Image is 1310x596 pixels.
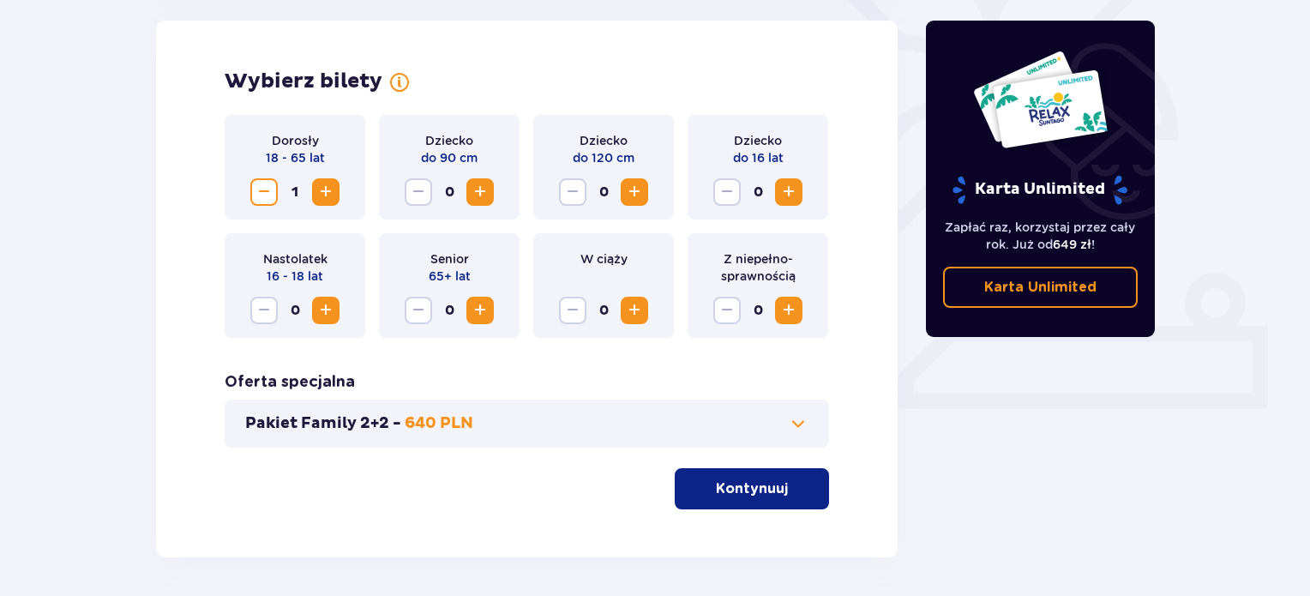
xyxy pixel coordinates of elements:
p: do 16 lat [733,149,784,166]
p: Nastolatek [263,250,327,268]
button: Decrease [713,297,741,324]
p: Kontynuuj [716,479,788,498]
button: Decrease [405,297,432,324]
button: Decrease [713,178,741,206]
button: Decrease [559,297,586,324]
p: Oferta specjalna [225,372,355,393]
p: Karta Unlimited [984,278,1097,297]
span: 0 [590,178,617,206]
p: Z niepełno­sprawnością [701,250,814,285]
span: 0 [436,178,463,206]
button: Increase [621,297,648,324]
p: 18 - 65 lat [266,149,325,166]
p: 16 - 18 lat [267,268,323,285]
button: Increase [775,297,802,324]
button: Decrease [250,297,278,324]
button: Pakiet Family 2+2 -640 PLN [245,413,808,434]
span: 0 [281,297,309,324]
span: 0 [590,297,617,324]
button: Increase [312,178,340,206]
span: 0 [436,297,463,324]
p: Senior [430,250,469,268]
p: Dorosły [272,132,319,149]
p: Wybierz bilety [225,69,382,94]
p: Dziecko [580,132,628,149]
p: 640 PLN [405,413,473,434]
p: Pakiet Family 2+2 - [245,413,401,434]
span: 0 [744,178,772,206]
p: do 120 cm [573,149,634,166]
p: W ciąży [580,250,628,268]
button: Decrease [559,178,586,206]
button: Increase [775,178,802,206]
span: 1 [281,178,309,206]
p: 65+ lat [429,268,471,285]
button: Increase [621,178,648,206]
button: Kontynuuj [675,468,829,509]
button: Decrease [250,178,278,206]
p: Dziecko [425,132,473,149]
p: Zapłać raz, korzystaj przez cały rok. Już od ! [943,219,1139,253]
button: Decrease [405,178,432,206]
p: do 90 cm [421,149,478,166]
span: 649 zł [1053,238,1091,251]
a: Karta Unlimited [943,267,1139,308]
button: Increase [312,297,340,324]
span: 0 [744,297,772,324]
button: Increase [466,297,494,324]
p: Karta Unlimited [951,175,1129,205]
button: Increase [466,178,494,206]
p: Dziecko [734,132,782,149]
